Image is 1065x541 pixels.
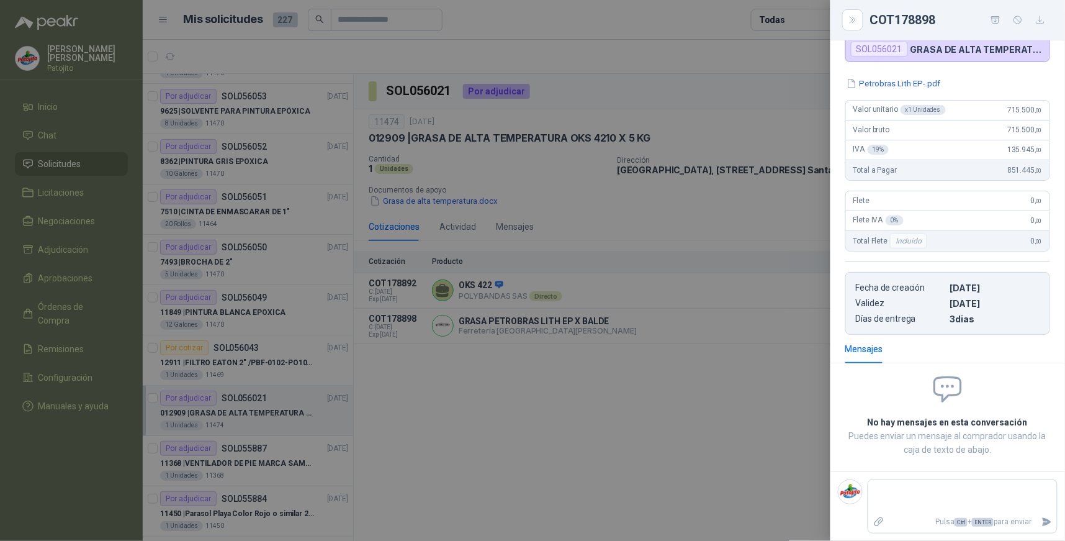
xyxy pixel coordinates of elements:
span: ENTER [972,518,994,527]
span: 0 [1031,196,1042,205]
span: Total Flete [853,234,930,248]
span: ,00 [1035,198,1042,204]
span: 851.445 [1007,166,1042,175]
span: ,00 [1035,107,1042,114]
p: Fecha de creación [856,283,945,293]
span: ,00 [1035,238,1042,245]
p: [DATE] [950,298,1040,309]
img: Company Logo [838,480,862,504]
div: Mensajes [845,342,883,356]
span: IVA [853,145,889,155]
span: 135.945 [1007,145,1042,154]
label: Adjuntar archivos [868,511,889,533]
p: Validez [856,298,945,309]
p: GRASA DE ALTA TEMPERATURA OKS 4210 X 5 KG [910,44,1045,55]
button: Petrobras Lith EP-.pdf [845,77,942,90]
div: COT178898 [870,10,1050,30]
div: x 1 Unidades [901,105,946,115]
span: Ctrl [955,518,968,527]
span: Total a Pagar [853,166,897,175]
span: 715.500 [1007,125,1042,134]
div: 19 % [868,145,889,155]
span: 0 [1031,216,1042,225]
p: [DATE] [950,283,1040,293]
button: Enviar [1036,511,1057,533]
span: ,00 [1035,147,1042,153]
span: Flete [853,196,870,205]
p: Pulsa + para enviar [889,511,1037,533]
span: ,00 [1035,167,1042,174]
p: 3 dias [950,314,1040,324]
p: Días de entrega [856,314,945,324]
span: Valor unitario [853,105,946,115]
div: 0 % [886,216,904,225]
div: Incluido [890,234,927,248]
p: Puedes enviar un mensaje al comprador usando la caja de texto de abajo. [845,429,1050,457]
span: 715.500 [1007,106,1042,114]
button: Close [845,12,860,27]
span: ,00 [1035,127,1042,134]
h2: No hay mensajes en esta conversación [845,416,1050,429]
span: 0 [1031,237,1042,245]
span: ,00 [1035,217,1042,224]
span: Flete IVA [853,216,904,225]
div: SOL056021 [851,42,908,57]
span: Valor bruto [853,125,889,134]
